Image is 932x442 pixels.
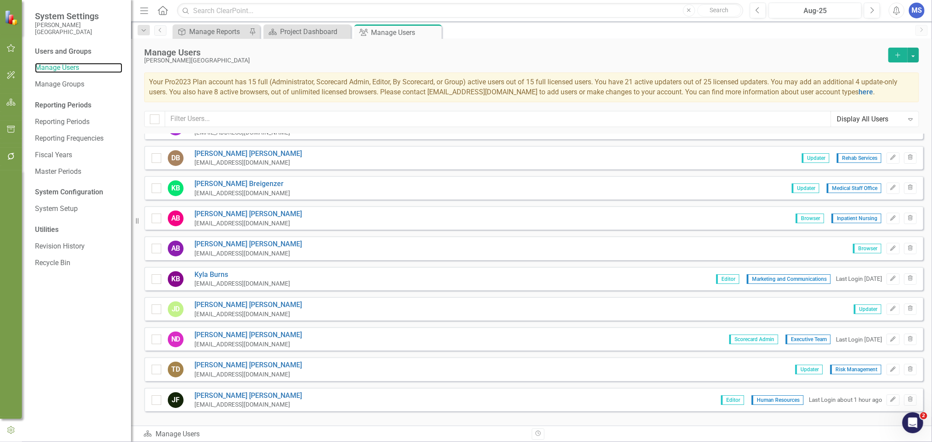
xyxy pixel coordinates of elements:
[721,395,744,405] span: Editor
[168,362,184,377] div: TD
[35,117,122,127] a: Reporting Periods
[4,9,20,25] img: ClearPoint Strategy
[35,47,122,57] div: Users and Groups
[194,280,290,288] div: [EMAIL_ADDRESS][DOMAIN_NAME]
[149,78,897,96] span: Your Pro2023 Plan account has 15 full (Administrator, Scorecard Admin, Editor, By Scorecard, or G...
[194,209,302,219] a: [PERSON_NAME] [PERSON_NAME]
[729,335,778,344] span: Scorecard Admin
[35,11,122,21] span: System Settings
[902,412,923,433] iframe: Intercom live chat
[168,180,184,196] div: KB
[189,26,247,37] div: Manage Reports
[177,3,743,18] input: Search ClearPoint...
[697,4,741,17] button: Search
[143,429,525,439] div: Manage Users
[35,21,122,36] small: [PERSON_NAME][GEOGRAPHIC_DATA]
[809,396,882,404] div: Last Login about 1 hour ago
[859,88,873,96] a: here
[830,365,881,374] span: Risk Management
[35,150,122,160] a: Fiscal Years
[35,167,122,177] a: Master Periods
[792,183,819,193] span: Updater
[832,214,881,223] span: Inpatient Nursing
[168,392,184,408] div: JF
[194,330,302,340] a: [PERSON_NAME] [PERSON_NAME]
[854,304,881,314] span: Updater
[920,412,927,419] span: 2
[194,370,302,379] div: [EMAIL_ADDRESS][DOMAIN_NAME]
[280,26,349,37] div: Project Dashboard
[194,179,290,189] a: [PERSON_NAME] Breigenzer
[168,211,184,226] div: AB
[35,79,122,90] a: Manage Groups
[35,225,122,235] div: Utilities
[35,187,122,197] div: System Configuration
[827,183,881,193] span: Medical Staff Office
[371,27,440,38] div: Manage Users
[144,48,884,57] div: Manage Users
[168,241,184,256] div: AB
[194,300,302,310] a: [PERSON_NAME] [PERSON_NAME]
[853,244,881,253] span: Browser
[194,391,302,401] a: [PERSON_NAME] [PERSON_NAME]
[752,395,804,405] span: Human Resources
[802,153,829,163] span: Updater
[168,271,184,287] div: KB
[168,301,184,317] div: JD
[747,274,831,284] span: Marketing and Communications
[168,150,184,166] div: DB
[194,159,302,167] div: [EMAIL_ADDRESS][DOMAIN_NAME]
[266,26,349,37] a: Project Dashboard
[795,365,823,374] span: Updater
[194,310,302,318] div: [EMAIL_ADDRESS][DOMAIN_NAME]
[35,258,122,268] a: Recycle Bin
[769,3,862,18] button: Aug-25
[35,242,122,252] a: Revision History
[144,57,884,64] div: [PERSON_NAME][GEOGRAPHIC_DATA]
[786,335,831,344] span: Executive Team
[710,7,728,14] span: Search
[716,274,739,284] span: Editor
[194,360,302,370] a: [PERSON_NAME] [PERSON_NAME]
[194,189,290,197] div: [EMAIL_ADDRESS][DOMAIN_NAME]
[194,219,302,228] div: [EMAIL_ADDRESS][DOMAIN_NAME]
[165,111,831,127] input: Filter Users...
[194,249,302,258] div: [EMAIL_ADDRESS][DOMAIN_NAME]
[175,26,247,37] a: Manage Reports
[35,100,122,110] div: Reporting Periods
[194,401,302,409] div: [EMAIL_ADDRESS][DOMAIN_NAME]
[194,340,302,349] div: [EMAIL_ADDRESS][DOMAIN_NAME]
[168,331,184,347] div: ND
[194,239,302,249] a: [PERSON_NAME] [PERSON_NAME]
[837,153,881,163] span: Rehab Services
[796,214,824,223] span: Browser
[194,149,302,159] a: [PERSON_NAME] [PERSON_NAME]
[35,204,122,214] a: System Setup
[837,114,904,124] div: Display All Users
[35,134,122,144] a: Reporting Frequencies
[194,270,290,280] a: Kyla Burns
[836,275,882,283] div: Last Login [DATE]
[836,335,882,344] div: Last Login [DATE]
[772,6,859,16] div: Aug-25
[35,63,122,73] a: Manage Users
[909,3,925,18] button: MS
